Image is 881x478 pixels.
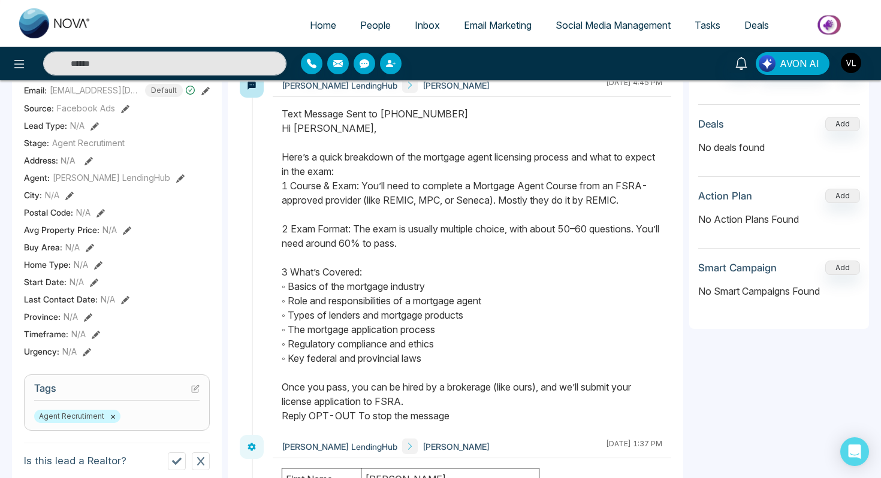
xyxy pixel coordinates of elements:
h3: Tags [34,382,200,401]
span: Agent Recrutiment [34,410,120,423]
span: N/A [76,206,90,219]
span: Source: [24,102,54,114]
span: Postal Code : [24,206,73,219]
p: No Smart Campaigns Found [698,284,860,298]
span: Last Contact Date : [24,293,98,305]
span: Default [145,84,183,97]
span: Stage: [24,137,49,149]
span: Address: [24,154,76,167]
span: N/A [45,189,59,201]
div: Open Intercom Messenger [840,437,869,466]
span: N/A [70,276,84,288]
p: No Action Plans Found [698,212,860,226]
span: People [360,19,391,31]
div: [DATE] 1:37 PM [606,438,662,454]
a: Inbox [403,14,452,37]
a: Deals [732,14,781,37]
button: Add [825,261,860,275]
h3: Deals [698,118,724,130]
div: [DATE] 4:45 PM [606,77,662,93]
span: Inbox [415,19,440,31]
span: Lead Type: [24,119,67,132]
h3: Action Plan [698,190,752,202]
span: N/A [62,345,77,358]
span: [PERSON_NAME] [423,79,490,92]
span: [PERSON_NAME] LendingHub [282,79,397,92]
span: [PERSON_NAME] LendingHub [53,171,170,184]
span: Timeframe : [24,328,68,340]
span: Home Type : [24,258,71,271]
a: Tasks [683,14,732,37]
img: Market-place.gif [787,11,874,38]
span: Start Date : [24,276,67,288]
span: N/A [64,310,78,323]
button: Add [825,189,860,203]
span: N/A [74,258,88,271]
button: Add [825,117,860,131]
span: Deals [744,19,769,31]
span: [PERSON_NAME] [423,440,490,453]
span: N/A [61,155,76,165]
span: Agent: [24,171,50,184]
button: AVON AI [756,52,829,75]
img: Lead Flow [759,55,776,72]
a: Email Marketing [452,14,544,37]
span: Email: [24,84,47,96]
span: City : [24,189,42,201]
span: Facebook Ads [57,102,115,114]
span: Urgency : [24,345,59,358]
span: Email Marketing [464,19,532,31]
span: N/A [71,328,86,340]
span: N/A [65,241,80,253]
span: [EMAIL_ADDRESS][DOMAIN_NAME] [50,84,140,96]
span: [PERSON_NAME] LendingHub [282,440,397,453]
span: Social Media Management [556,19,671,31]
p: Is this lead a Realtor? [24,453,126,469]
a: Home [298,14,348,37]
p: No deals found [698,140,860,155]
button: × [110,411,116,422]
img: User Avatar [841,53,861,73]
img: Nova CRM Logo [19,8,91,38]
span: N/A [70,119,85,132]
span: Tasks [695,19,720,31]
a: People [348,14,403,37]
span: Avg Property Price : [24,223,99,236]
span: N/A [101,293,115,305]
span: Home [310,19,336,31]
span: Buy Area : [24,241,62,253]
h3: Smart Campaign [698,262,777,274]
a: Social Media Management [544,14,683,37]
span: Province : [24,310,61,323]
span: AVON AI [780,56,819,71]
span: N/A [102,223,117,236]
span: Agent Recrutiment [52,137,125,149]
